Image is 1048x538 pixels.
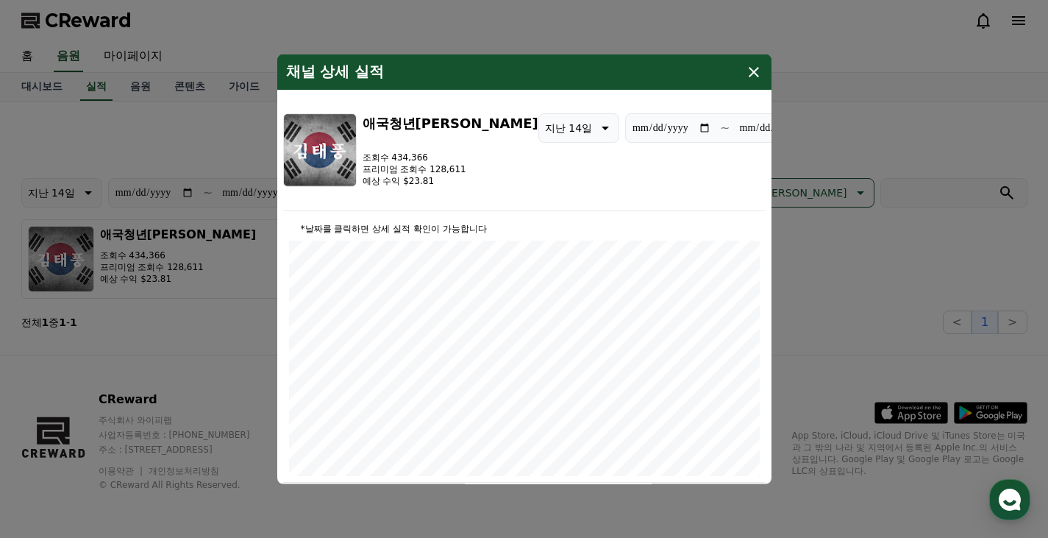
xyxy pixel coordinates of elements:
[190,416,282,453] a: 설정
[46,438,55,450] span: 홈
[538,113,619,142] button: 지난 14일
[363,113,538,133] h3: 애국청년[PERSON_NAME]
[289,222,760,234] p: *날짜를 클릭하면 상세 실적 확인이 가능합니다
[363,151,538,163] p: 조회수 434,366
[227,438,245,450] span: 설정
[286,63,385,80] h4: 채널 상세 실적
[135,439,152,450] span: 대화
[545,117,592,138] p: 지난 14일
[97,416,190,453] a: 대화
[4,416,97,453] a: 홈
[363,163,538,174] p: 프리미엄 조회수 128,611
[720,118,730,136] p: ~
[363,174,538,186] p: 예상 수익 $23.81
[277,54,771,484] div: modal
[283,113,357,186] img: 애국청년김태풍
